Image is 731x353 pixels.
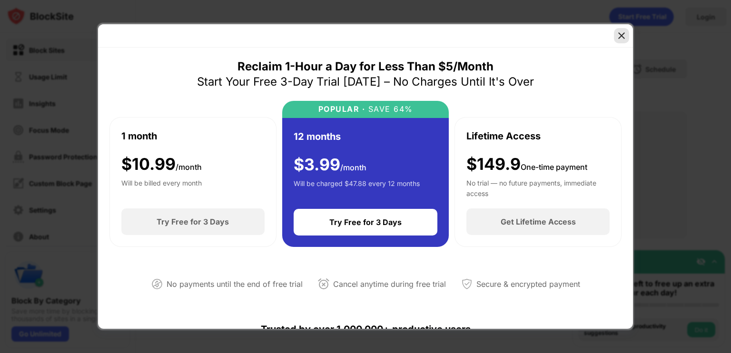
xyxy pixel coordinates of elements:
div: 1 month [121,129,157,143]
div: Start Your Free 3-Day Trial [DATE] – No Charges Until It's Over [197,74,534,89]
div: Cancel anytime during free trial [333,277,446,291]
div: Will be charged $47.88 every 12 months [294,178,420,197]
span: One-time payment [521,162,587,172]
div: 12 months [294,129,341,144]
span: /month [176,162,202,172]
div: Trusted by over 1,000,000+ productive users [109,306,622,352]
div: Will be billed every month [121,178,202,197]
img: cancel-anytime [318,278,329,290]
div: Reclaim 1-Hour a Day for Less Than $5/Month [237,59,494,74]
div: Lifetime Access [466,129,541,143]
span: /month [340,163,366,172]
img: not-paying [151,278,163,290]
div: POPULAR · [318,105,365,114]
div: No payments until the end of free trial [167,277,303,291]
div: Try Free for 3 Days [329,217,402,227]
div: $ 10.99 [121,155,202,174]
div: $ 3.99 [294,155,366,175]
div: $149.9 [466,155,587,174]
div: SAVE 64% [365,105,413,114]
img: secured-payment [461,278,473,290]
div: Try Free for 3 Days [157,217,229,226]
div: Secure & encrypted payment [476,277,580,291]
div: No trial — no future payments, immediate access [466,178,610,197]
div: Get Lifetime Access [501,217,576,226]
